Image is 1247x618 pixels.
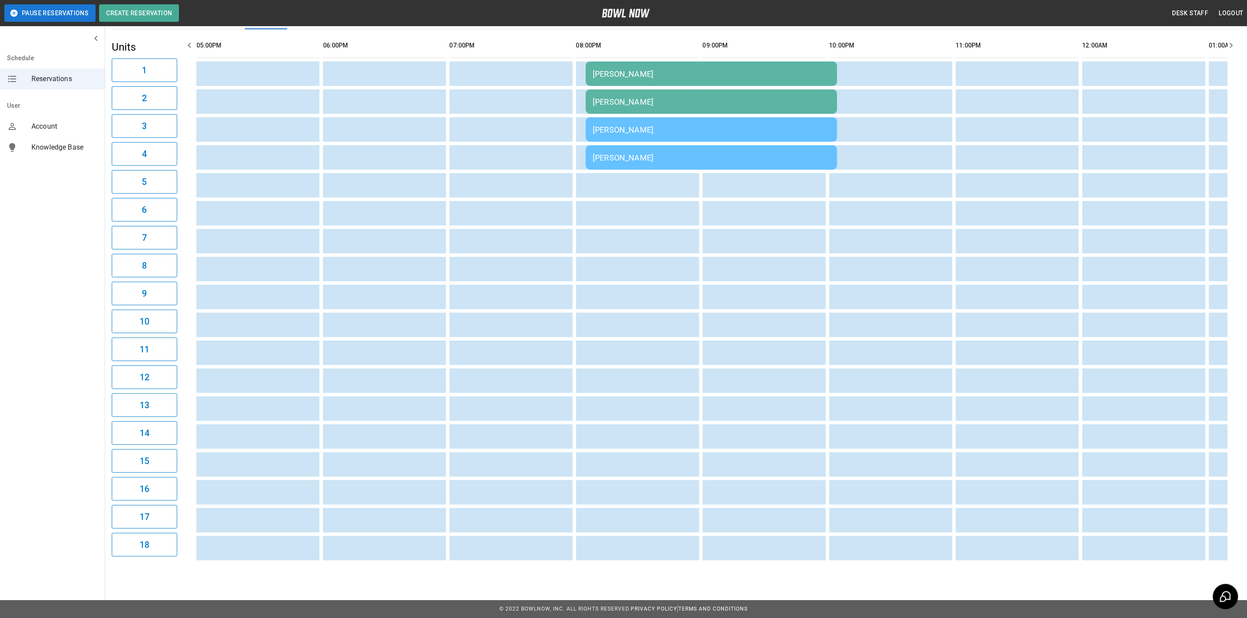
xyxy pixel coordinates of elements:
[112,533,177,557] button: 18
[112,282,177,305] button: 9
[602,9,650,17] img: logo
[142,175,147,189] h6: 5
[142,91,147,105] h6: 2
[112,226,177,249] button: 7
[499,606,631,612] span: © 2022 BowlNow, Inc. All Rights Reserved.
[593,125,830,134] div: [PERSON_NAME]
[142,203,147,217] h6: 6
[112,421,177,445] button: 14
[593,153,830,162] div: [PERSON_NAME]
[112,142,177,166] button: 4
[142,231,147,245] h6: 7
[140,482,149,496] h6: 16
[142,63,147,77] h6: 1
[593,69,830,79] div: [PERSON_NAME]
[1216,5,1247,21] button: Logout
[112,86,177,110] button: 2
[31,121,98,132] span: Account
[112,338,177,361] button: 11
[112,114,177,138] button: 3
[140,510,149,524] h6: 17
[31,142,98,153] span: Knowledge Base
[631,606,677,612] a: Privacy Policy
[140,370,149,384] h6: 12
[142,287,147,300] h6: 9
[112,393,177,417] button: 13
[140,426,149,440] h6: 14
[4,4,96,22] button: Pause Reservations
[678,606,748,612] a: Terms and Conditions
[112,477,177,501] button: 16
[140,398,149,412] h6: 13
[31,74,98,84] span: Reservations
[1169,5,1212,21] button: Desk Staff
[142,147,147,161] h6: 4
[112,198,177,222] button: 6
[112,310,177,333] button: 10
[99,4,179,22] button: Create Reservation
[112,365,177,389] button: 12
[140,342,149,356] h6: 11
[112,170,177,194] button: 5
[112,254,177,277] button: 8
[112,449,177,473] button: 15
[140,314,149,328] h6: 10
[112,40,177,54] h5: Units
[140,538,149,552] h6: 18
[142,259,147,273] h6: 8
[112,505,177,529] button: 17
[140,454,149,468] h6: 15
[112,58,177,82] button: 1
[142,119,147,133] h6: 3
[593,97,830,106] div: [PERSON_NAME]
